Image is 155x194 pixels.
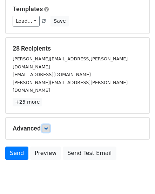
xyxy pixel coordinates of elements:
h5: 28 Recipients [13,45,142,52]
small: [EMAIL_ADDRESS][DOMAIN_NAME] [13,72,91,77]
button: Save [50,16,69,27]
a: Send [5,147,28,160]
h5: Advanced [13,125,142,132]
small: [PERSON_NAME][EMAIL_ADDRESS][PERSON_NAME][DOMAIN_NAME] [13,80,128,93]
a: Preview [30,147,61,160]
a: Templates [13,5,43,13]
a: +25 more [13,98,42,106]
a: Send Test Email [63,147,116,160]
small: [PERSON_NAME][EMAIL_ADDRESS][PERSON_NAME][DOMAIN_NAME] [13,56,128,69]
a: Load... [13,16,40,27]
iframe: Chat Widget [120,161,155,194]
